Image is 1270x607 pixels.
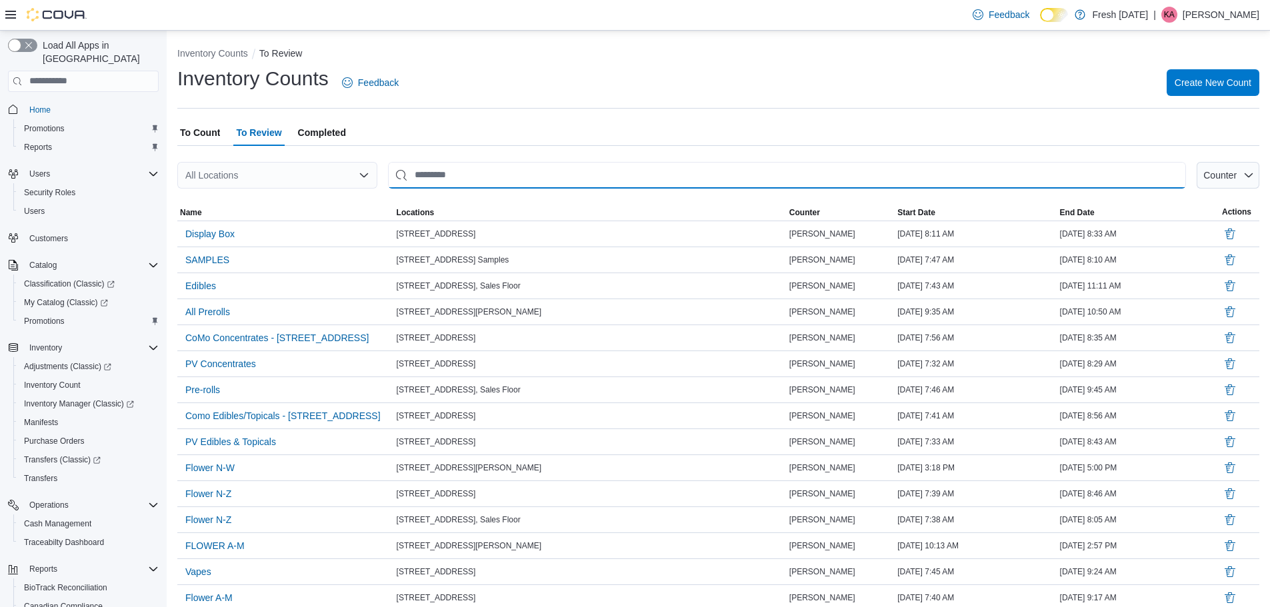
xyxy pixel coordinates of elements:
span: Locations [397,207,435,218]
div: Kierra Adams [1161,7,1177,23]
a: Classification (Classic) [13,275,164,293]
button: Delete [1222,252,1238,268]
a: Feedback [967,1,1035,28]
span: [PERSON_NAME] [789,229,855,239]
button: Inventory [24,340,67,356]
span: To Review [236,119,281,146]
span: SAMPLES [185,253,229,267]
button: PV Concentrates [180,354,261,374]
a: Transfers (Classic) [13,450,164,469]
button: Display Box [180,224,240,244]
span: Catalog [29,260,57,271]
div: [DATE] 8:35 AM [1057,330,1219,346]
span: Promotions [19,121,159,137]
button: Start Date [895,205,1057,221]
a: Traceabilty Dashboard [19,534,109,550]
div: [STREET_ADDRESS][PERSON_NAME] [394,538,787,554]
span: Create New Count [1175,76,1251,89]
span: Start Date [897,207,935,218]
button: FLOWER A-M [180,536,250,556]
button: Promotions [13,119,164,138]
button: Delete [1222,564,1238,580]
span: Users [24,166,159,182]
a: Adjustments (Classic) [19,358,117,374]
a: Transfers [19,470,63,486]
div: [DATE] 8:10 AM [1057,252,1219,268]
button: Como Edibles/Topicals - [STREET_ADDRESS] [180,406,386,426]
span: [PERSON_NAME] [789,592,855,603]
button: Security Roles [13,183,164,202]
span: [PERSON_NAME] [789,384,855,395]
span: BioTrack Reconciliation [19,580,159,596]
button: Delete [1222,512,1238,528]
span: [PERSON_NAME] [789,462,855,473]
span: Home [29,105,51,115]
button: SAMPLES [180,250,235,270]
a: Classification (Classic) [19,276,120,292]
button: Inventory [3,338,164,357]
button: Name [177,205,394,221]
span: Name [180,207,202,218]
p: [PERSON_NAME] [1183,7,1259,23]
span: Reports [24,142,52,153]
button: Operations [3,496,164,514]
div: [DATE] 8:56 AM [1057,408,1219,424]
span: Manifests [19,414,159,430]
button: Reports [3,560,164,578]
span: Catalog [24,257,159,273]
div: [DATE] 8:05 AM [1057,512,1219,528]
span: Inventory Manager (Classic) [24,398,134,409]
span: Feedback [358,76,399,89]
span: Promotions [24,123,65,134]
span: FLOWER A-M [185,539,245,552]
button: BioTrack Reconciliation [13,578,164,597]
h1: Inventory Counts [177,65,329,92]
div: [DATE] 9:24 AM [1057,564,1219,580]
span: Flower N-W [185,461,235,474]
div: [DATE] 5:00 PM [1057,460,1219,476]
button: Users [3,165,164,183]
p: Fresh [DATE] [1092,7,1148,23]
a: Manifests [19,414,63,430]
a: Promotions [19,313,70,329]
button: PV Edibles & Topicals [180,432,281,452]
span: BioTrack Reconciliation [24,582,107,593]
a: Inventory Manager (Classic) [19,396,139,412]
span: Actions [1222,207,1251,217]
span: Cash Management [24,518,91,529]
span: Operations [24,497,159,513]
span: Inventory [29,342,62,353]
button: Locations [394,205,787,221]
div: [DATE] 10:50 AM [1057,304,1219,320]
button: Delete [1222,330,1238,346]
div: [DATE] 8:46 AM [1057,486,1219,502]
span: Counter [789,207,820,218]
span: Transfers (Classic) [24,454,101,465]
span: [PERSON_NAME] [789,332,855,343]
span: Flower N-Z [185,513,231,526]
button: Vapes [180,562,217,582]
a: Users [19,203,50,219]
button: Delete [1222,590,1238,606]
span: My Catalog (Classic) [19,295,159,310]
span: Transfers [19,470,159,486]
button: Delete [1222,382,1238,398]
span: My Catalog (Classic) [24,297,108,308]
div: [DATE] 7:40 AM [895,590,1057,606]
span: Adjustments (Classic) [24,361,111,372]
span: PV Edibles & Topicals [185,435,276,448]
button: Manifests [13,413,164,432]
span: CoMo Concentrates - [STREET_ADDRESS] [185,331,369,344]
div: [STREET_ADDRESS] [394,590,787,606]
a: Security Roles [19,185,81,201]
span: Users [24,206,45,217]
div: [DATE] 7:39 AM [895,486,1057,502]
a: Feedback [337,69,404,96]
button: Delete [1222,486,1238,502]
button: Traceabilty Dashboard [13,533,164,552]
span: Reports [19,139,159,155]
div: [DATE] 8:11 AM [895,226,1057,242]
div: [STREET_ADDRESS] [394,330,787,346]
a: Promotions [19,121,70,137]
